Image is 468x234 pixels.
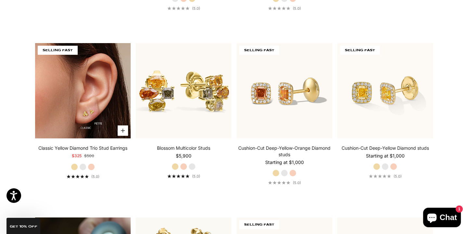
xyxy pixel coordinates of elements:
[6,218,40,234] div: GET 10% Off
[192,6,200,11] span: (5.0)
[167,174,189,178] div: 5.0 out of 5.0 stars
[239,46,279,55] span: SELLING FAST
[268,181,290,184] div: 5.0 out of 5.0 stars
[239,220,279,229] span: SELLING FAST
[268,6,301,11] a: 5.0 out of 5.0 stars(5.0)
[268,6,290,10] div: 5.0 out of 5.0 stars
[67,175,89,178] div: 5.0 out of 5.0 stars
[337,43,433,138] img: #YellowGold
[268,181,301,185] a: 5.0 out of 5.0 stars(5.0)
[167,6,200,11] a: 5.0 out of 5.0 stars(5.0)
[265,159,304,166] sale-price: Starting at $1,000
[136,43,231,138] img: #YellowGold
[293,181,301,185] span: (5.0)
[394,174,402,179] span: (5.0)
[237,43,332,138] img: #YellowGold
[35,43,131,138] img: #YellowGold #RoseGold #WhiteGold
[421,208,463,229] inbox-online-store-chat: Shopify online store chat
[167,6,189,10] div: 5.0 out of 5.0 stars
[369,174,402,179] a: 5.0 out of 5.0 stars(5.0)
[340,46,380,55] span: SELLING FAST
[38,145,127,151] a: Classic Yellow Diamond Trio Stud Earrings
[366,153,405,159] sale-price: Starting at $1,000
[84,153,94,159] compare-at-price: $500
[369,174,391,178] div: 5.0 out of 5.0 stars
[38,46,78,55] span: SELLING FAST
[72,153,82,159] sale-price: $325
[157,145,210,151] a: Blossom Multicolor Studs
[91,174,99,179] span: (5.0)
[293,6,301,11] span: (5.0)
[192,174,200,179] span: (5.0)
[237,145,332,158] a: Cushion-Cut Deep-Yellow-Orange Diamond studs
[167,174,200,179] a: 5.0 out of 5.0 stars(5.0)
[342,145,429,151] a: Cushion-Cut Deep-Yellow Diamond studs
[10,225,37,228] span: GET 10% Off
[176,153,191,159] sale-price: $5,900
[67,174,99,179] a: 5.0 out of 5.0 stars(5.0)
